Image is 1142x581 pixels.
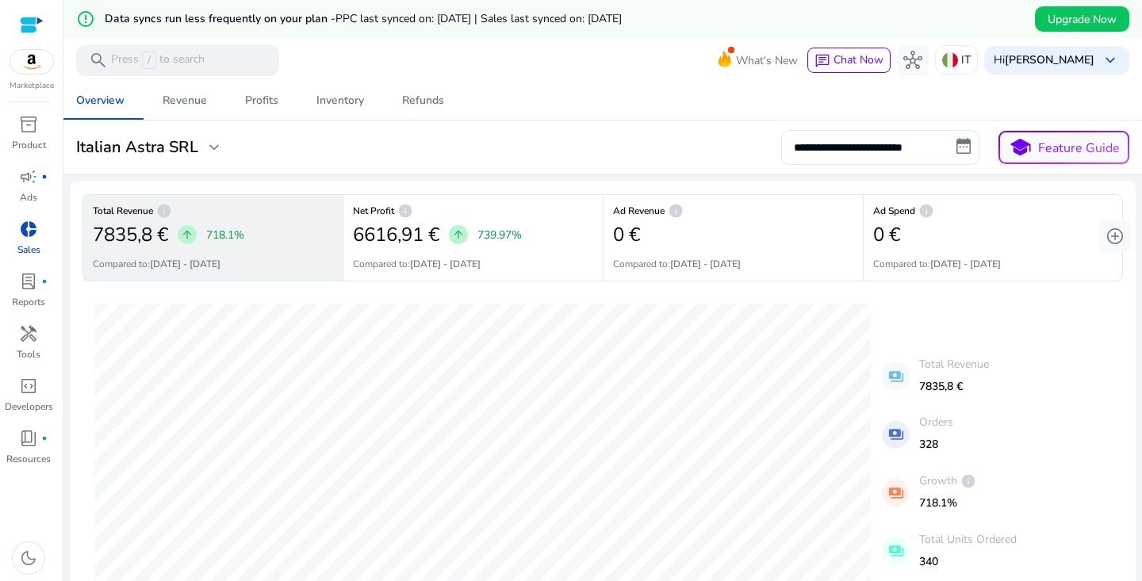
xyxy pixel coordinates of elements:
mat-icon: payments [882,421,910,449]
p: Growth [919,472,976,489]
p: Marketplace [10,80,54,92]
span: info [668,203,684,219]
h6: Net Profit [353,209,593,212]
button: schoolFeature Guide [998,131,1129,164]
h6: Total Revenue [93,209,333,212]
p: Developers [5,399,53,414]
p: Hi [994,55,1094,66]
span: search [89,51,108,70]
span: chat [814,53,830,69]
mat-icon: payments [882,362,910,390]
h2: 7835,8 € [93,224,168,247]
h6: Ad Spend [873,209,1113,212]
span: Upgrade Now [1048,11,1117,28]
span: PPC last synced on: [DATE] | Sales last synced on: [DATE] [335,11,622,26]
p: Compared to: [93,257,220,271]
span: What's New [736,47,798,75]
mat-icon: error_outline [76,10,95,29]
span: expand_more [205,138,224,157]
span: hub [903,51,922,70]
button: chatChat Now [807,48,891,73]
p: Product [12,138,46,152]
span: handyman [19,324,38,343]
p: Reports [12,295,45,309]
button: add_circle [1099,220,1131,252]
span: info [960,473,976,489]
span: fiber_manual_record [41,174,48,180]
p: Resources [6,452,51,466]
span: school [1009,136,1032,159]
div: Overview [76,95,125,106]
span: info [156,203,172,219]
h2: 6616,91 € [353,224,439,247]
div: Refunds [402,95,444,106]
span: fiber_manual_record [41,278,48,285]
span: arrow_upward [452,228,465,241]
img: amazon.svg [10,50,53,74]
b: [DATE] - [DATE] [150,258,220,270]
p: IT [961,46,971,74]
p: Compared to: [613,257,741,271]
span: arrow_upward [181,228,194,241]
span: lab_profile [19,272,38,291]
span: dark_mode [19,549,38,568]
p: 328 [919,436,953,453]
b: [DATE] - [DATE] [930,258,1001,270]
p: Feature Guide [1038,139,1120,158]
h2: 0 € [613,224,640,247]
span: book_4 [19,429,38,448]
p: 340 [919,553,1017,570]
p: Sales [17,243,40,257]
p: Compared to: [353,257,481,271]
span: inventory_2 [19,115,38,134]
span: Chat Now [834,52,883,67]
span: keyboard_arrow_down [1101,51,1120,70]
h3: Italian Astra SRL [76,138,198,157]
p: 739.97% [477,227,522,243]
mat-icon: payments [882,537,910,565]
span: / [142,52,156,69]
button: hub [897,44,929,76]
mat-icon: payments [882,479,910,506]
div: Profits [245,95,278,106]
p: Compared to: [873,257,1001,271]
h6: Ad Revenue [613,209,853,212]
p: 7835,8 € [919,378,989,395]
span: fiber_manual_record [41,435,48,441]
p: Total Revenue [919,356,989,373]
p: Press to search [111,52,205,69]
div: Revenue [163,95,207,106]
p: 718.1% [919,495,976,511]
span: info [918,203,934,219]
p: Ads [20,190,37,204]
b: [DATE] - [DATE] [670,258,741,270]
h5: Data syncs run less frequently on your plan - [105,13,622,26]
p: 718.1% [206,227,244,243]
b: [DATE] - [DATE] [410,258,481,270]
p: Orders [919,414,953,430]
span: info [397,203,413,219]
span: campaign [19,167,38,186]
b: [PERSON_NAME] [1005,52,1094,67]
p: Tools [17,347,40,361]
span: add_circle [1106,227,1125,246]
p: Total Units Ordered [919,531,1017,548]
span: donut_small [19,220,38,239]
span: code_blocks [19,377,38,396]
div: Inventory [316,95,364,106]
button: Upgrade Now [1035,6,1129,32]
img: it.svg [942,52,958,68]
h2: 0 € [873,224,900,247]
